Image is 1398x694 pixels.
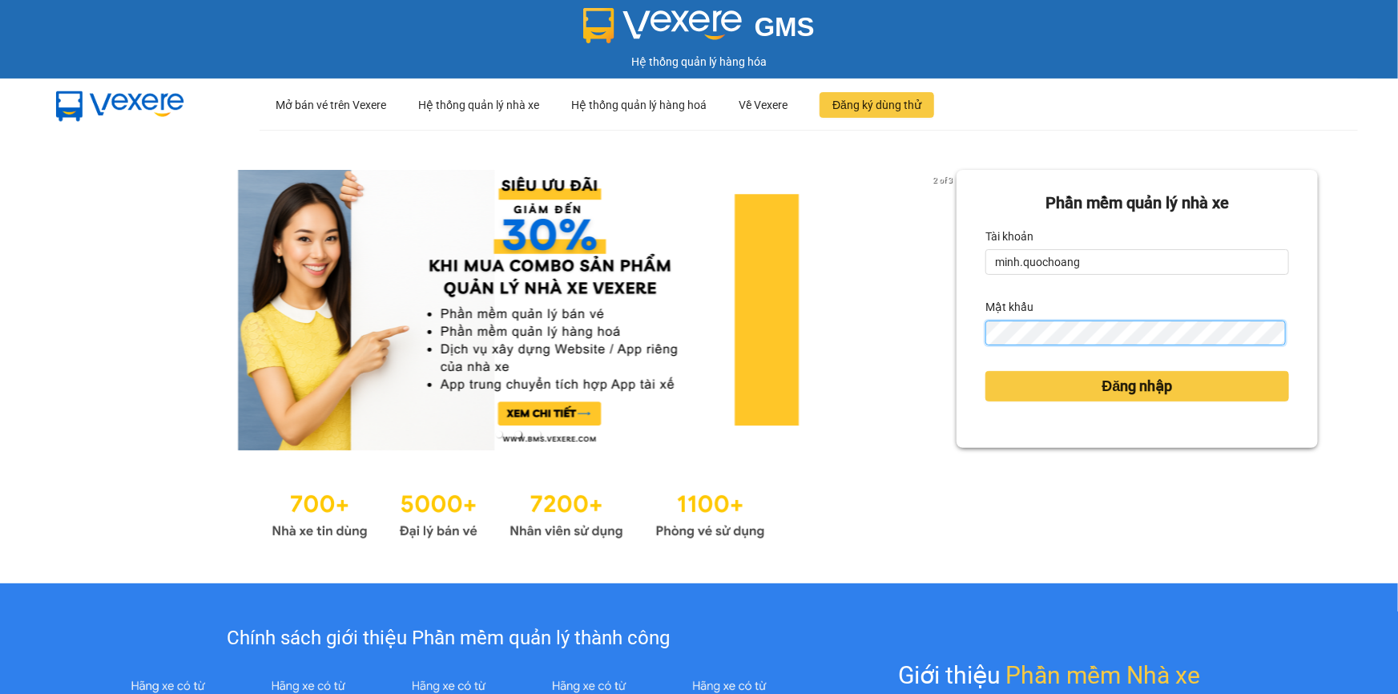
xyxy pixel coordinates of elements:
li: slide item 3 [534,431,541,438]
a: GMS [583,24,815,37]
div: Hệ thống quản lý hàng hoá [571,79,707,131]
label: Mật khẩu [985,294,1033,320]
p: 2 of 3 [929,170,957,191]
div: Phần mềm quản lý nhà xe [985,191,1289,216]
span: Phần mềm Nhà xe [1006,656,1201,694]
img: Statistics.png [272,482,765,543]
li: slide item 1 [496,431,502,438]
img: logo 2 [583,8,742,43]
input: Tài khoản [985,249,1289,275]
div: Giới thiệu [899,656,1201,694]
span: Đăng nhập [1102,375,1173,397]
div: Chính sách giới thiệu Phần mềm quản lý thành công [98,623,799,654]
img: mbUUG5Q.png [40,79,200,131]
button: Đăng ký dùng thử [820,92,934,118]
input: Mật khẩu [985,321,1286,346]
li: slide item 2 [515,431,522,438]
div: Mở bán vé trên Vexere [276,79,386,131]
button: Đăng nhập [985,371,1289,401]
button: previous slide / item [80,170,103,450]
div: Hệ thống quản lý nhà xe [418,79,539,131]
label: Tài khoản [985,224,1033,249]
span: Đăng ký dùng thử [832,96,921,114]
span: GMS [755,12,815,42]
button: next slide / item [934,170,957,450]
div: Về Vexere [739,79,788,131]
div: Hệ thống quản lý hàng hóa [4,53,1394,71]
